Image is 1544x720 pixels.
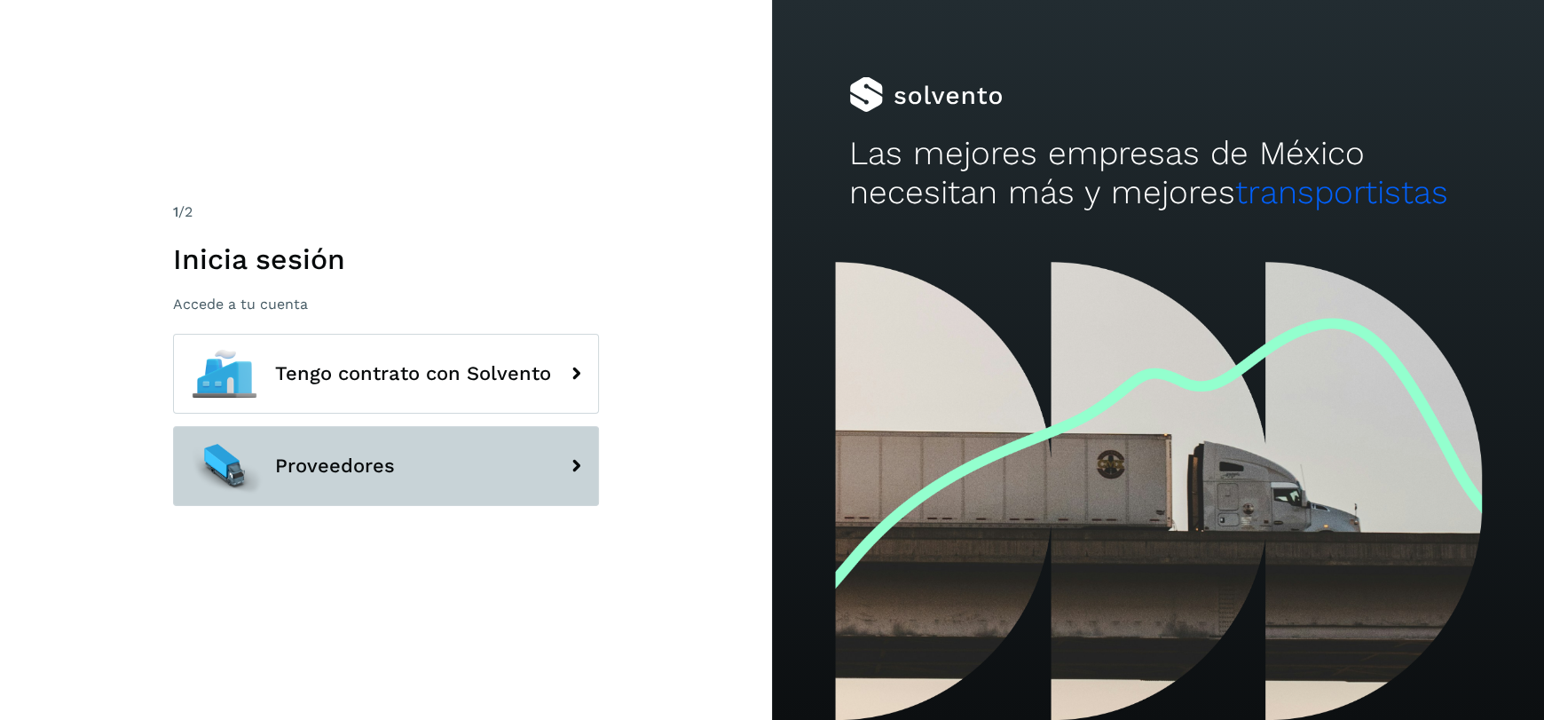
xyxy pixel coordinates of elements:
[173,242,599,276] h1: Inicia sesión
[1235,173,1448,211] span: transportistas
[173,296,599,313] p: Accede a tu cuenta
[173,202,599,223] div: /2
[173,334,599,414] button: Tengo contrato con Solvento
[275,363,551,384] span: Tengo contrato con Solvento
[849,134,1467,213] h2: Las mejores empresas de México necesitan más y mejores
[275,455,395,477] span: Proveedores
[173,426,599,506] button: Proveedores
[173,203,178,220] span: 1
